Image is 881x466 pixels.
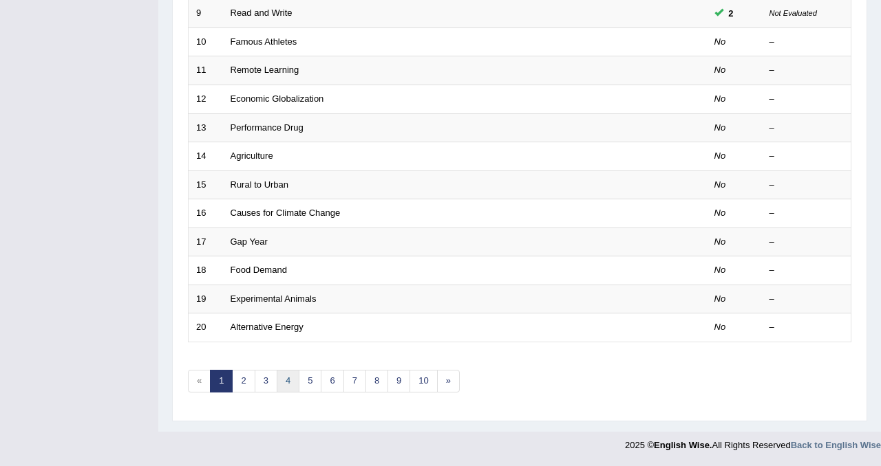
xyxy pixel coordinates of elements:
[714,65,726,75] em: No
[231,8,293,18] a: Read and Write
[189,256,223,285] td: 18
[769,321,844,334] div: –
[231,151,273,161] a: Agriculture
[189,313,223,342] td: 20
[231,179,289,190] a: Rural to Urban
[231,265,287,275] a: Food Demand
[231,93,324,104] a: Economic Globalization
[343,370,366,392] a: 7
[769,264,844,277] div: –
[231,36,297,47] a: Famous Athletes
[388,370,410,392] a: 9
[769,36,844,49] div: –
[769,293,844,306] div: –
[189,170,223,199] td: 15
[189,85,223,113] td: 12
[714,36,726,47] em: No
[232,370,255,392] a: 2
[231,236,268,247] a: Gap Year
[714,179,726,190] em: No
[231,322,304,332] a: Alternative Energy
[769,64,844,77] div: –
[231,208,341,218] a: Causes for Climate Change
[255,370,277,392] a: 3
[769,179,844,192] div: –
[189,228,223,256] td: 17
[714,122,726,133] em: No
[714,265,726,275] em: No
[188,370,211,392] span: «
[437,370,460,392] a: »
[189,199,223,228] td: 16
[231,65,299,75] a: Remote Learning
[277,370,299,392] a: 4
[791,440,881,450] a: Back to English Wise
[299,370,321,392] a: 5
[410,370,437,392] a: 10
[714,151,726,161] em: No
[769,150,844,163] div: –
[189,285,223,313] td: 19
[189,113,223,142] td: 13
[365,370,388,392] a: 8
[769,93,844,106] div: –
[714,293,726,304] em: No
[625,432,881,452] div: 2025 © All Rights Reserved
[769,207,844,220] div: –
[321,370,343,392] a: 6
[654,440,712,450] strong: English Wise.
[769,9,817,17] small: Not Evaluated
[231,122,304,133] a: Performance Drug
[769,122,844,135] div: –
[714,322,726,332] em: No
[714,208,726,218] em: No
[189,27,223,56] td: 10
[769,236,844,249] div: –
[714,236,726,247] em: No
[189,142,223,171] td: 14
[714,93,726,104] em: No
[189,56,223,85] td: 11
[210,370,233,392] a: 1
[723,6,739,21] span: You can still take this question
[231,293,317,304] a: Experimental Animals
